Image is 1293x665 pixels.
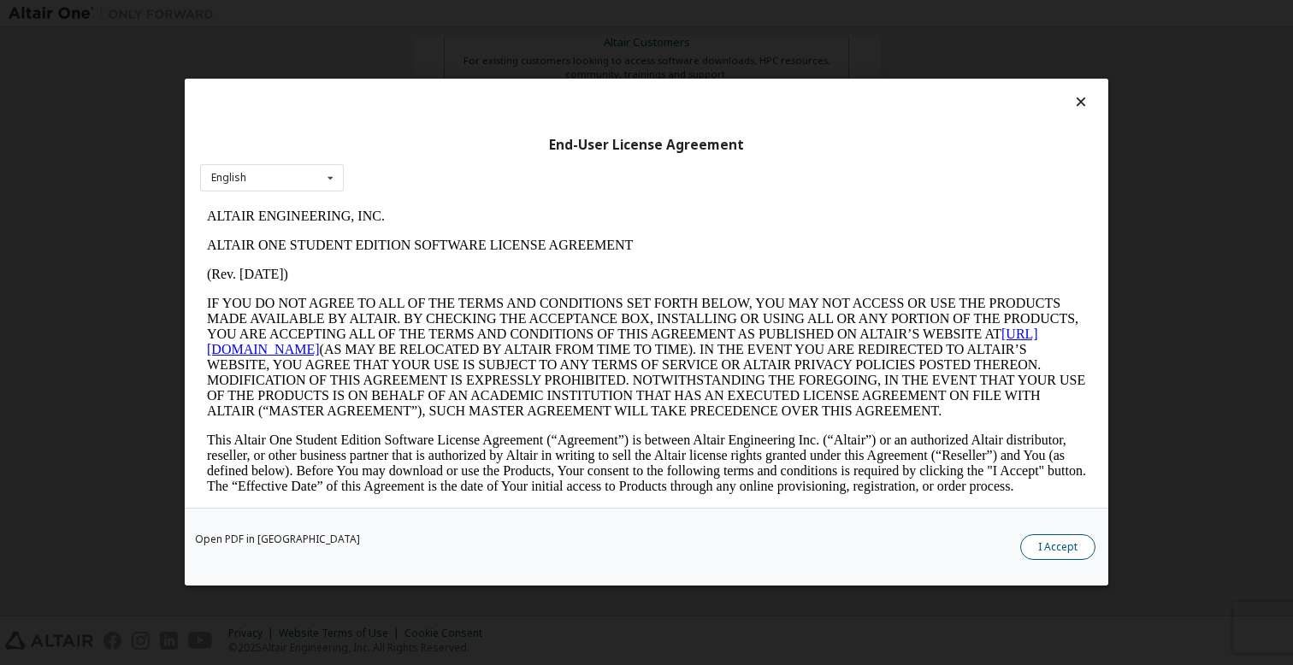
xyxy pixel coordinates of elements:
button: I Accept [1020,535,1095,561]
div: English [211,173,246,183]
a: Open PDF in [GEOGRAPHIC_DATA] [195,535,360,545]
p: ALTAIR ENGINEERING, INC. [7,7,886,22]
p: IF YOU DO NOT AGREE TO ALL OF THE TERMS AND CONDITIONS SET FORTH BELOW, YOU MAY NOT ACCESS OR USE... [7,94,886,217]
a: [URL][DOMAIN_NAME] [7,125,838,155]
div: End-User License Agreement [200,137,1093,154]
p: ALTAIR ONE STUDENT EDITION SOFTWARE LICENSE AGREEMENT [7,36,886,51]
p: This Altair One Student Edition Software License Agreement (“Agreement”) is between Altair Engine... [7,231,886,292]
p: (Rev. [DATE]) [7,65,886,80]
